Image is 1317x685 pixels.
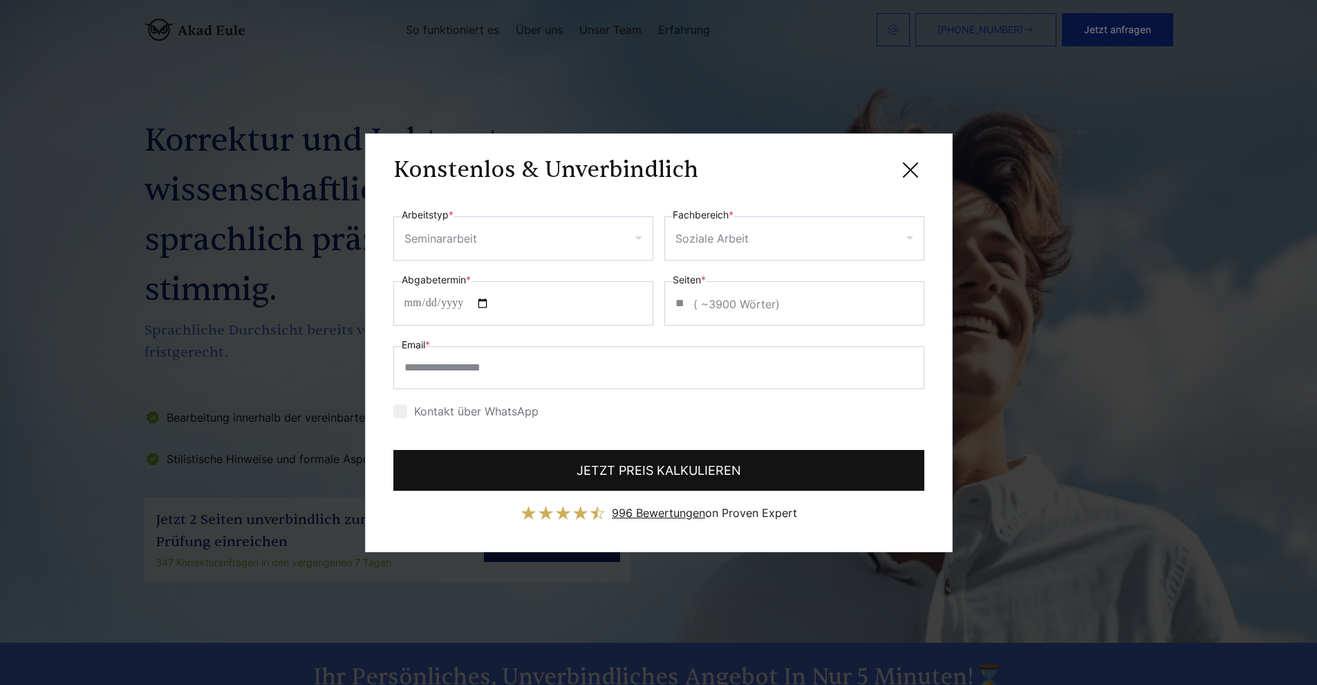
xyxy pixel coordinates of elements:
div: on Proven Expert [612,502,797,524]
h3: Konstenlos & Unverbindlich [393,156,698,184]
button: JETZT PREIS KALKULIEREN [393,450,924,491]
span: 996 Bewertungen [612,506,705,520]
label: Arbeitstyp [402,207,454,223]
div: Seminararbeit [404,227,477,250]
label: Kontakt über WhatsApp [393,404,539,418]
label: Fachbereich [673,207,734,223]
div: Soziale Arbeit [675,227,749,250]
label: Seiten [673,272,706,288]
label: Abgabetermin [402,272,471,288]
label: Email [402,337,430,353]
